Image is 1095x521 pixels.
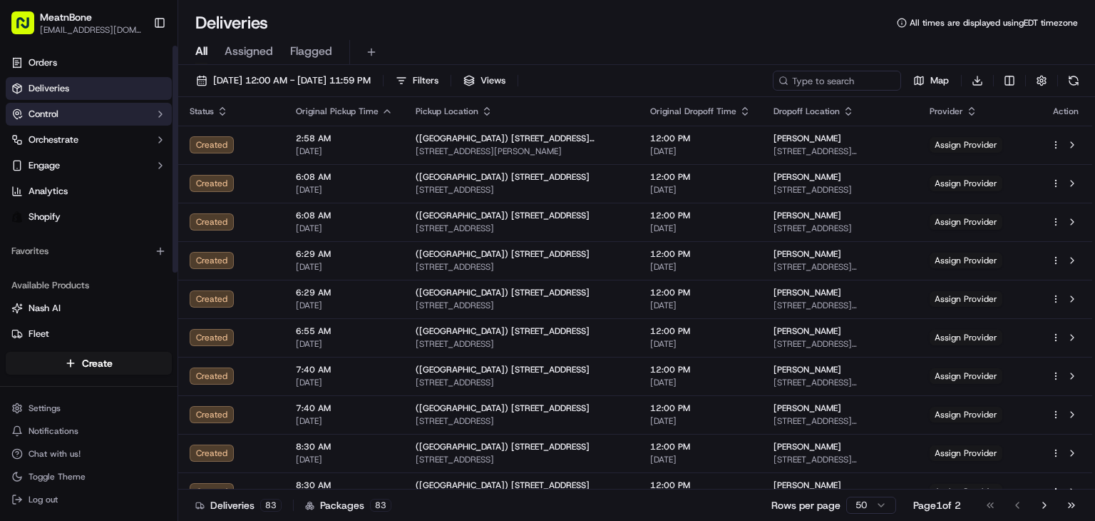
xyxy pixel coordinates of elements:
span: [STREET_ADDRESS] [416,261,627,273]
span: [DATE] [650,338,751,350]
span: [DATE] [163,259,192,270]
button: Toggle Theme [6,467,172,487]
span: [PERSON_NAME] [773,403,841,414]
div: 83 [260,499,282,512]
button: Start new chat [242,140,259,157]
img: 1736555255976-a54dd68f-1ca7-489b-9aae-adbdc363a1c4 [29,260,40,271]
button: Refresh [1064,71,1084,91]
button: Create [6,352,172,375]
span: Assign Provider [930,407,1002,423]
span: [STREET_ADDRESS] [416,223,627,234]
span: [DATE] [296,338,393,350]
a: 📗Knowledge Base [9,313,115,338]
span: [DATE] [650,184,751,196]
button: Views [457,71,512,91]
span: [DATE] [296,415,393,427]
a: Fleet [11,328,166,340]
input: Got a question? Start typing here... [37,91,257,106]
span: Wisdom [PERSON_NAME] [44,259,152,270]
span: Assign Provider [930,291,1002,307]
span: 12:00 PM [650,480,751,491]
span: Assign Provider [930,330,1002,345]
span: ([GEOGRAPHIC_DATA]) [STREET_ADDRESS] [416,364,590,375]
span: [DATE] [296,377,393,388]
span: [PERSON_NAME] [773,248,841,260]
input: Type to search [773,71,901,91]
span: 6:29 AM [296,287,393,298]
span: API Documentation [135,318,229,333]
span: [STREET_ADDRESS] [416,300,627,311]
span: Orders [29,56,57,69]
div: 83 [370,499,391,512]
span: Original Dropoff Time [650,106,736,117]
span: ([GEOGRAPHIC_DATA]) [STREET_ADDRESS] [416,441,590,452]
span: Status [190,106,214,117]
span: Assign Provider [930,137,1002,153]
a: Nash AI [11,302,166,315]
span: [PERSON_NAME] [773,441,841,452]
span: All times are displayed using EDT timezone [910,17,1078,29]
span: 12:00 PM [650,133,751,144]
button: [EMAIL_ADDRESS][DOMAIN_NAME] [40,24,142,36]
div: Start new chat [64,136,234,150]
span: 12:00 PM [650,171,751,183]
button: Orchestrate [6,128,172,151]
span: [PERSON_NAME] [773,210,841,221]
span: [DATE] [296,184,393,196]
span: [STREET_ADDRESS] [416,377,627,388]
span: Assign Provider [930,253,1002,268]
div: 📗 [14,320,26,331]
img: Nash [14,14,43,42]
a: Shopify [6,206,172,228]
button: See all [221,182,259,199]
span: [STREET_ADDRESS][MEDICAL_DATA] [773,415,907,427]
span: [STREET_ADDRESS][PERSON_NAME] [773,146,907,157]
button: Log out [6,490,172,510]
span: [DATE] [650,377,751,388]
div: Favorites [6,240,172,263]
button: Nash AI [6,297,172,320]
span: [STREET_ADDRESS] [416,184,627,196]
span: [STREET_ADDRESS] [773,184,907,196]
span: [DATE] [296,261,393,273]
span: Flagged [290,43,332,60]
span: 12:00 PM [650,325,751,337]
span: [DATE] [650,146,751,157]
span: ([GEOGRAPHIC_DATA]) [STREET_ADDRESS] [416,287,590,298]
span: Knowledge Base [29,318,109,333]
span: Fleet [29,328,49,340]
span: 6:08 AM [296,210,393,221]
span: [STREET_ADDRESS] [416,338,627,350]
span: Shopify [29,211,61,223]
span: Nash AI [29,302,61,315]
span: Map [930,74,949,87]
span: ([GEOGRAPHIC_DATA]) [STREET_ADDRESS] [416,403,590,414]
p: Welcome 👋 [14,56,259,79]
span: [STREET_ADDRESS] [416,454,627,465]
span: [PERSON_NAME] [773,325,841,337]
span: 8:30 AM [296,480,393,491]
span: Analytics [29,185,68,198]
span: 12:00 PM [650,364,751,375]
span: [STREET_ADDRESS][MEDICAL_DATA] [773,261,907,273]
button: Settings [6,398,172,418]
span: Assign Provider [930,214,1002,230]
span: 12:00 PM [650,210,751,221]
span: [STREET_ADDRESS][MEDICAL_DATA] [773,377,907,388]
span: • [155,259,160,270]
a: Analytics [6,180,172,203]
span: 7:40 AM [296,403,393,414]
span: [STREET_ADDRESS] [416,415,627,427]
span: Orchestrate [29,133,78,146]
div: Action [1051,106,1081,117]
span: Log out [29,494,58,505]
span: ([GEOGRAPHIC_DATA]) [STREET_ADDRESS] [416,248,590,260]
div: Packages [305,498,391,512]
span: [DATE] 12:00 AM - [DATE] 11:59 PM [213,74,371,87]
span: Pylon [142,353,173,364]
div: Available Products [6,274,172,297]
span: [DATE] [650,454,751,465]
span: Create [82,356,113,370]
div: Past conversations [14,185,96,196]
